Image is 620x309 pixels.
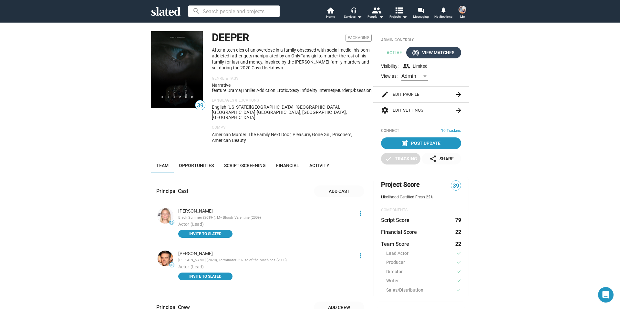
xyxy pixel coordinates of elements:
span: Director [386,269,403,275]
img: Nick Stahl [158,251,173,266]
span: | [299,88,300,93]
dt: Team Score [381,241,409,247]
p: Languages & Locations [212,98,372,103]
div: Visibility: Limited [381,62,461,70]
span: murder [335,88,350,93]
mat-icon: check [457,278,461,284]
span: | [317,88,318,93]
mat-icon: headset_mic [351,7,356,13]
span: Me [460,13,465,21]
div: [PERSON_NAME] [178,208,353,214]
span: 39 [451,182,461,190]
span: infidelity [300,88,317,93]
a: Script/Screening [219,158,271,173]
div: Principal Cast [156,188,191,194]
div: Open Intercom Messenger [598,287,614,303]
span: Home [326,13,335,21]
span: Drama [227,88,241,93]
span: | [334,88,335,93]
span: | [226,88,227,93]
mat-icon: share [429,155,437,163]
mat-icon: check [385,155,392,163]
mat-icon: arrow_forward [455,106,462,114]
mat-icon: check [457,250,461,256]
span: [GEOGRAPHIC_DATA], [GEOGRAPHIC_DATA], [GEOGRAPHIC_DATA] [212,110,347,120]
mat-icon: people [372,5,381,15]
span: [US_STATE][GEOGRAPHIC_DATA], [GEOGRAPHIC_DATA], [GEOGRAPHIC_DATA] [212,105,340,115]
mat-icon: arrow_drop_down [401,13,408,21]
button: Share [422,153,461,164]
mat-icon: post_add [401,139,408,147]
span: Actor [178,264,189,269]
mat-icon: forum [418,7,424,13]
dt: Script Score [381,217,409,224]
a: Messaging [409,6,432,21]
dt: Financial Score [381,229,417,235]
span: Financial [276,163,299,168]
p: American Murder: The Family Next Door, Pleasure, Gone Girl, Prisoners, American Beauty [212,132,372,144]
div: COMPONENTS [381,208,461,213]
button: Tracking [381,153,420,164]
button: INVITE TO SLATED [178,230,232,238]
a: Financial [271,158,304,173]
div: Share [429,153,454,164]
span: Team [156,163,169,168]
mat-icon: check [457,269,461,275]
span: Narrative feature [212,83,231,93]
mat-icon: edit [381,91,389,98]
div: View Matches [413,47,454,58]
span: Notifications [434,13,452,21]
span: View as: [381,73,398,79]
span: (Lead) [191,222,204,227]
span: | [226,105,227,110]
mat-icon: arrow_drop_down [356,13,363,21]
mat-icon: check [457,259,461,265]
p: After a teen dies of an overdose in a family obsessed with social media, his porn-addicted father... [212,47,372,71]
button: INVITE TO SLATED [178,273,232,280]
span: 33 [170,263,174,267]
a: Notifications [432,6,455,21]
img: Jaime King [158,208,173,224]
span: internet [318,88,334,93]
span: Script/Screening [224,163,266,168]
p: Comps [212,125,372,130]
span: · [255,110,257,115]
span: 36 [170,221,174,224]
span: Thriller [242,88,255,93]
mat-icon: settings [381,106,389,114]
div: Services [344,13,362,21]
mat-icon: arrow_drop_down [377,13,385,21]
button: Projects [387,6,409,21]
mat-icon: more_vert [356,252,364,260]
span: erotic/sexy [276,88,299,93]
div: [PERSON_NAME] (2020), Terminator 3: Rise of the Machines (2003) [178,258,353,263]
span: | [350,88,351,93]
button: Edit Settings [381,103,461,118]
button: Nathan ThomasMe [455,5,470,21]
span: Sales/Distribution [386,287,423,294]
span: | [275,88,276,93]
mat-icon: home [326,6,334,14]
span: obsession [351,88,372,93]
button: Post Update [381,137,461,149]
span: Packaging [346,34,372,42]
mat-icon: group [402,62,410,70]
dd: 79 [455,217,461,224]
span: Actor [178,222,189,227]
button: People [364,6,387,21]
span: English [212,105,226,110]
span: INVITE TO SLATED [182,273,229,280]
span: 10 Trackers [441,128,461,134]
img: DEEPER [151,31,203,108]
span: addiction [256,88,275,93]
button: Add cast [314,185,364,197]
span: Active [381,47,412,58]
mat-icon: arrow_forward [455,91,462,98]
button: View Matches [406,47,461,58]
div: Connect [381,128,461,134]
span: Producer [386,259,405,266]
mat-icon: view_list [394,5,404,15]
a: Opportunities [174,158,219,173]
mat-icon: check [457,287,461,293]
div: Admin Controls [381,38,461,43]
